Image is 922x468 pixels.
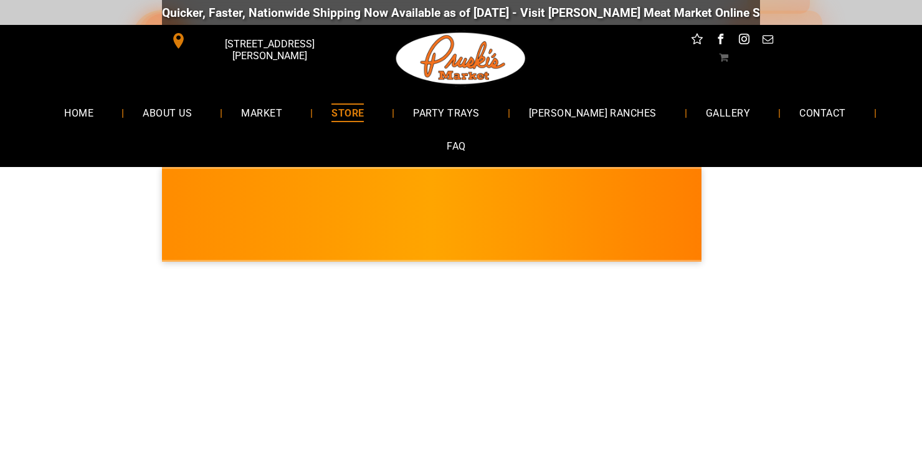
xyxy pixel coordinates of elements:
[428,130,484,163] a: FAQ
[781,96,864,129] a: CONTACT
[189,32,350,68] span: [STREET_ADDRESS][PERSON_NAME]
[222,96,301,129] a: MARKET
[713,31,729,50] a: facebook
[510,96,675,129] a: [PERSON_NAME] RANCHES
[394,96,498,129] a: PARTY TRAYS
[736,31,753,50] a: instagram
[45,96,112,129] a: HOME
[760,31,776,50] a: email
[689,31,705,50] a: Social network
[313,96,383,129] a: STORE
[162,31,353,50] a: [STREET_ADDRESS][PERSON_NAME]
[394,25,528,92] img: Pruski-s+Market+HQ+Logo2-1920w.png
[124,96,211,129] a: ABOUT US
[653,223,898,243] span: [PERSON_NAME] MARKET
[687,96,769,129] a: GALLERY
[128,6,882,20] div: Quicker, Faster, Nationwide Shipping Now Available as of [DATE] - Visit [PERSON_NAME] Meat Market...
